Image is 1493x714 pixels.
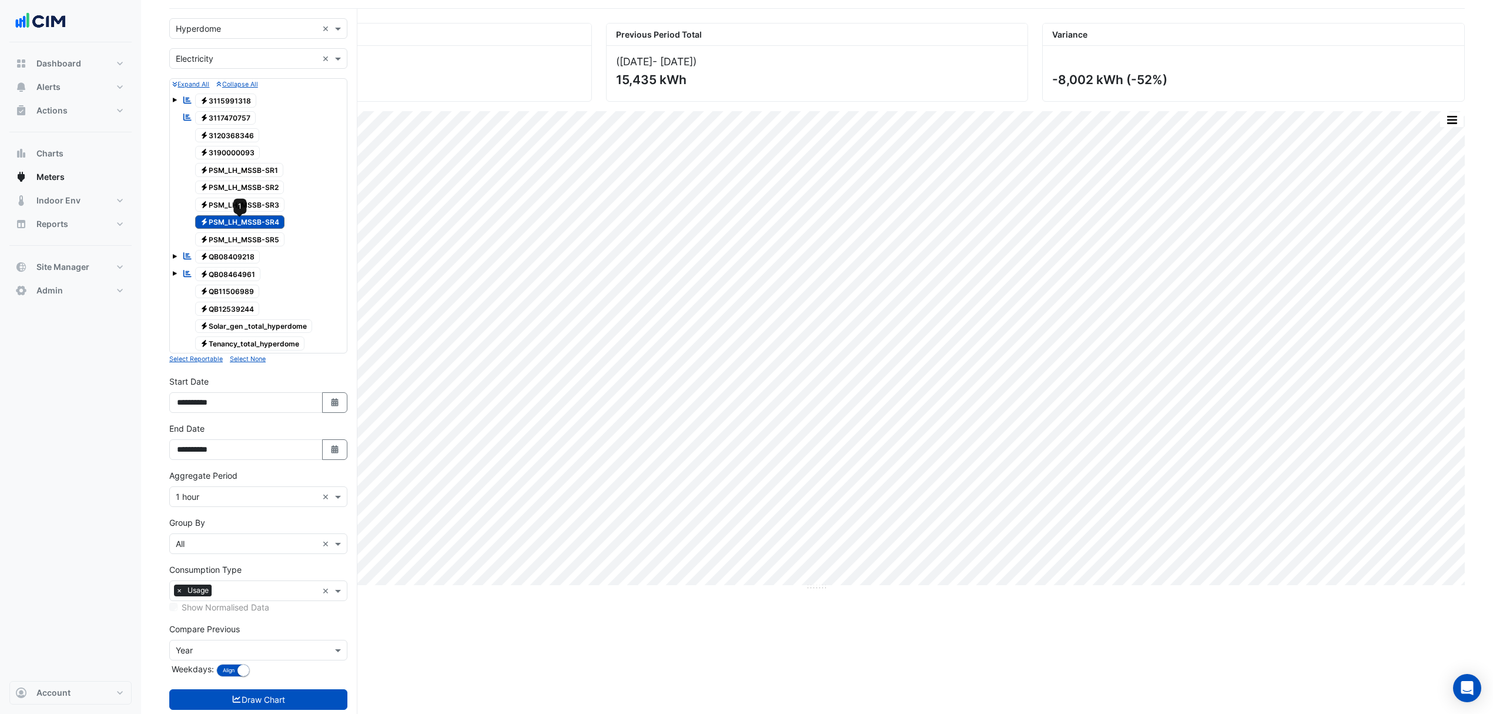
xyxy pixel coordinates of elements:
fa-icon: Electricity [200,131,209,139]
span: PSM_LH_MSSB-SR5 [195,232,285,246]
fa-icon: Electricity [200,322,209,331]
fa-icon: Reportable [182,95,193,105]
fa-icon: Select Date [330,445,340,455]
fa-icon: Electricity [200,183,209,192]
button: Select None [230,353,266,364]
button: Dashboard [9,52,132,75]
label: Weekdays: [169,663,214,675]
label: Consumption Type [169,563,242,576]
span: Clear [322,538,332,550]
button: Admin [9,279,132,302]
span: Site Manager [36,261,89,273]
div: 7,433 kWh [179,72,580,87]
span: 3117470757 [195,111,256,125]
button: More Options [1440,112,1464,127]
app-icon: Dashboard [15,58,27,69]
app-icon: Meters [15,171,27,183]
div: Open Intercom Messenger [1453,674,1481,702]
label: Show Normalised Data [182,601,269,613]
span: Tenancy_total_hyperdome [195,336,305,351]
span: PSM_LH_MSSB-SR1 [195,163,284,177]
span: Clear [322,52,332,65]
button: Expand All [172,79,209,89]
span: × [174,585,185,596]
app-icon: Admin [15,285,27,296]
small: Select None [230,355,266,363]
button: Collapse All [216,79,257,89]
label: Group By [169,516,205,529]
app-icon: Charts [15,148,27,159]
span: Clear [322,491,332,503]
fa-icon: Electricity [200,200,209,209]
div: Variance [1043,24,1464,46]
small: Collapse All [216,81,257,88]
button: Alerts [9,75,132,99]
button: Reports [9,212,132,236]
fa-icon: Select Date [330,398,340,408]
fa-icon: Electricity [200,252,209,261]
span: Meters [36,171,65,183]
label: End Date [169,422,205,435]
button: Meters [9,165,132,189]
span: Dashboard [36,58,81,69]
span: Usage [185,585,212,596]
fa-icon: Electricity [200,304,209,313]
fa-icon: Electricity [200,269,209,278]
label: Compare Previous [169,623,240,635]
app-icon: Site Manager [15,261,27,273]
button: Site Manager [9,255,132,279]
fa-icon: Electricity [200,165,209,174]
div: Previous Period Total [607,24,1028,46]
span: Admin [36,285,63,296]
label: Start Date [169,375,209,388]
fa-icon: Electricity [200,218,209,226]
span: 3115991318 [195,94,257,108]
span: PSM_LH_MSSB-SR3 [195,198,285,212]
div: ([DATE] ) [179,55,582,68]
div: Selected meters/streams do not support normalisation [169,601,347,613]
span: Clear [322,22,332,35]
span: PSM_LH_MSSB-SR4 [195,215,285,229]
span: Indoor Env [36,195,81,206]
fa-icon: Electricity [200,96,209,105]
fa-icon: Reportable [182,112,193,122]
app-icon: Alerts [15,81,27,93]
span: Alerts [36,81,61,93]
div: -8,002 kWh (-52%) [1052,72,1452,87]
span: Solar_gen _total_hyperdome [195,319,313,333]
small: Select Reportable [169,355,223,363]
button: Draw Chart [169,689,347,710]
app-icon: Actions [15,105,27,116]
fa-icon: Reportable [182,268,193,278]
div: 15,435 kWh [616,72,1016,87]
span: 3190000093 [195,146,260,160]
fa-icon: Reportable [182,251,193,261]
span: Account [36,687,71,699]
span: Charts [36,148,63,159]
app-icon: Indoor Env [15,195,27,206]
span: Reports [36,218,68,230]
img: Company Logo [14,9,67,33]
span: 3120368346 [195,128,260,142]
span: QB12539244 [195,302,260,316]
button: Charts [9,142,132,165]
div: 1 [238,201,242,211]
fa-icon: Electricity [200,148,209,157]
button: Account [9,681,132,705]
label: Aggregate Period [169,469,237,482]
fa-icon: Electricity [200,287,209,296]
div: Current Period Total [170,24,591,46]
span: Actions [36,105,68,116]
span: QB11506989 [195,285,260,299]
small: Expand All [172,81,209,88]
div: ([DATE] ) [616,55,1019,68]
span: - [DATE] [652,55,693,68]
span: QB08464961 [195,267,261,281]
app-icon: Reports [15,218,27,230]
button: Actions [9,99,132,122]
button: Indoor Env [9,189,132,212]
button: Select Reportable [169,353,223,364]
fa-icon: Electricity [200,235,209,243]
span: PSM_LH_MSSB-SR2 [195,181,284,195]
fa-icon: Electricity [200,114,209,122]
